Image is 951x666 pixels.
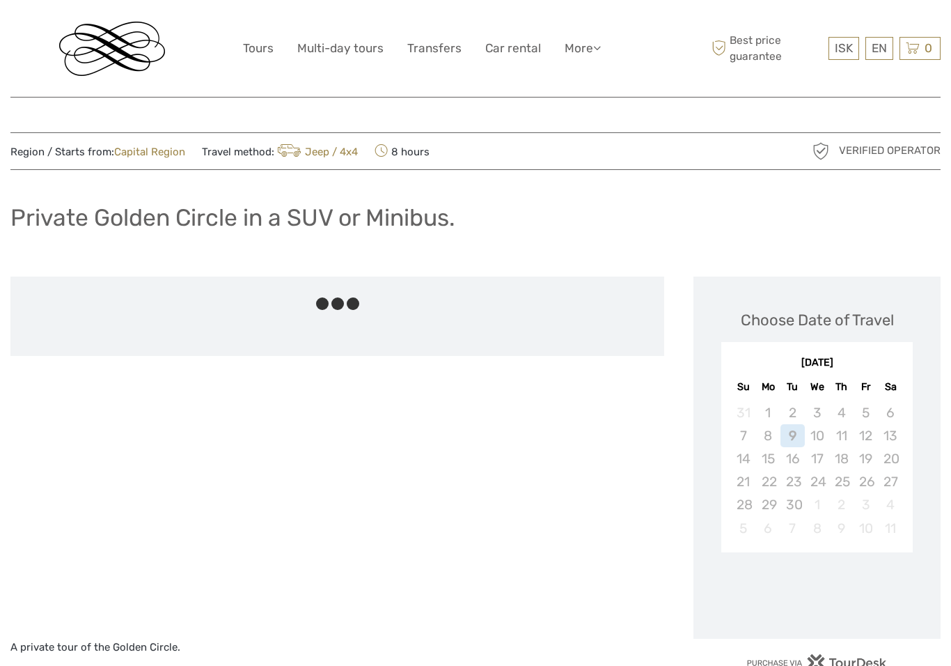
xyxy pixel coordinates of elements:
div: Not available Tuesday, September 23rd, 2025 [780,470,805,493]
div: Not available Thursday, October 2nd, 2025 [829,493,854,516]
div: Not available Tuesday, September 2nd, 2025 [780,401,805,424]
div: Not available Wednesday, September 3rd, 2025 [805,401,829,424]
div: Not available Friday, September 5th, 2025 [854,401,878,424]
div: Sa [878,378,902,396]
a: Capital Region [114,146,185,158]
div: Not available Thursday, September 18th, 2025 [829,447,854,470]
div: Not available Wednesday, September 10th, 2025 [805,424,829,447]
div: Not available Monday, September 15th, 2025 [756,447,780,470]
div: Loading... [812,589,822,598]
div: Fr [854,378,878,396]
div: Not available Thursday, September 25th, 2025 [829,470,854,493]
div: month 2025-09 [725,401,908,540]
div: Mo [756,378,780,396]
div: Not available Monday, September 8th, 2025 [756,424,780,447]
a: Transfers [407,38,462,59]
div: Not available Monday, September 29th, 2025 [756,493,780,516]
div: Th [829,378,854,396]
div: Not available Tuesday, September 16th, 2025 [780,447,805,470]
div: Not available Saturday, October 4th, 2025 [878,493,902,516]
span: ISK [835,41,853,55]
span: Region / Starts from: [10,145,185,160]
div: Not available Tuesday, October 7th, 2025 [780,517,805,540]
div: Not available Saturday, September 6th, 2025 [878,401,902,424]
div: Not available Thursday, October 9th, 2025 [829,517,854,540]
div: Choose Date of Travel [741,309,894,331]
div: Not available Saturday, September 27th, 2025 [878,470,902,493]
div: Not available Wednesday, October 1st, 2025 [805,493,829,516]
div: [DATE] [721,356,913,371]
div: Not available Thursday, September 11th, 2025 [829,424,854,447]
div: Su [731,378,755,396]
a: Tours [243,38,274,59]
a: Car rental [485,38,541,59]
div: Not available Tuesday, September 30th, 2025 [780,493,805,516]
div: Not available Sunday, August 31st, 2025 [731,401,755,424]
a: Jeep / 4x4 [274,146,358,158]
span: Verified Operator [839,144,941,158]
div: Tu [780,378,805,396]
div: Not available Sunday, September 7th, 2025 [731,424,755,447]
div: Not available Wednesday, October 8th, 2025 [805,517,829,540]
img: Reykjavik Residence [59,22,165,76]
div: We [805,378,829,396]
a: Multi-day tours [297,38,384,59]
h1: Private Golden Circle in a SUV or Minibus. [10,203,455,232]
p: A private tour of the Golden Circle. [10,639,664,657]
div: Not available Sunday, September 21st, 2025 [731,470,755,493]
div: Not available Wednesday, September 24th, 2025 [805,470,829,493]
div: Not available Wednesday, September 17th, 2025 [805,447,829,470]
div: Not available Friday, September 26th, 2025 [854,470,878,493]
span: 0 [922,41,934,55]
a: More [565,38,601,59]
div: Not available Saturday, October 11th, 2025 [878,517,902,540]
div: Not available Sunday, September 28th, 2025 [731,493,755,516]
div: EN [865,37,893,60]
div: Not available Monday, September 1st, 2025 [756,401,780,424]
span: Travel method: [202,141,358,161]
span: 8 hours [375,141,430,161]
div: Not available Monday, October 6th, 2025 [756,517,780,540]
div: Not available Sunday, September 14th, 2025 [731,447,755,470]
div: Not available Friday, October 3rd, 2025 [854,493,878,516]
div: Not available Friday, October 10th, 2025 [854,517,878,540]
div: Not available Friday, September 12th, 2025 [854,424,878,447]
span: Best price guarantee [708,33,825,63]
div: Not available Saturday, September 13th, 2025 [878,424,902,447]
div: Not available Sunday, October 5th, 2025 [731,517,755,540]
div: Not available Tuesday, September 9th, 2025 [780,424,805,447]
div: Not available Saturday, September 20th, 2025 [878,447,902,470]
div: Not available Monday, September 22nd, 2025 [756,470,780,493]
div: Not available Thursday, September 4th, 2025 [829,401,854,424]
div: Not available Friday, September 19th, 2025 [854,447,878,470]
img: verified_operator_grey_128.png [810,140,832,162]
